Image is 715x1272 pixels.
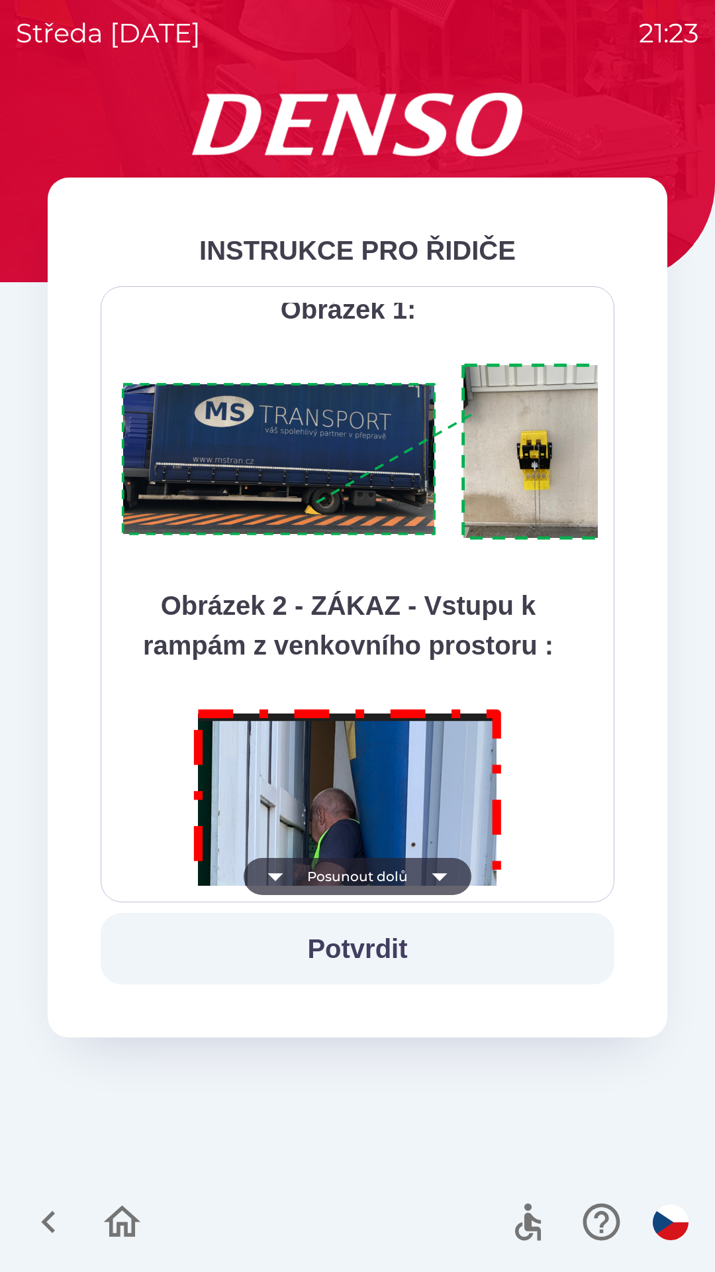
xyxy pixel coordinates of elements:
[143,591,553,660] strong: Obrázek 2 - ZÁKAZ - Vstupu k rampám z venkovního prostoru :
[101,913,614,984] button: Potvrdit
[101,231,614,270] div: INSTRUKCE PRO ŘIDIČE
[653,1204,689,1240] img: cs flag
[639,13,699,53] p: 21:23
[244,858,471,895] button: Posunout dolů
[48,93,667,156] img: Logo
[117,356,631,549] img: A1ym8hFSA0ukAAAAAElFTkSuQmCC
[16,13,201,53] p: středa [DATE]
[281,295,416,324] strong: Obrázek 1:
[179,692,518,1179] img: M8MNayrTL6gAAAABJRU5ErkJggg==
